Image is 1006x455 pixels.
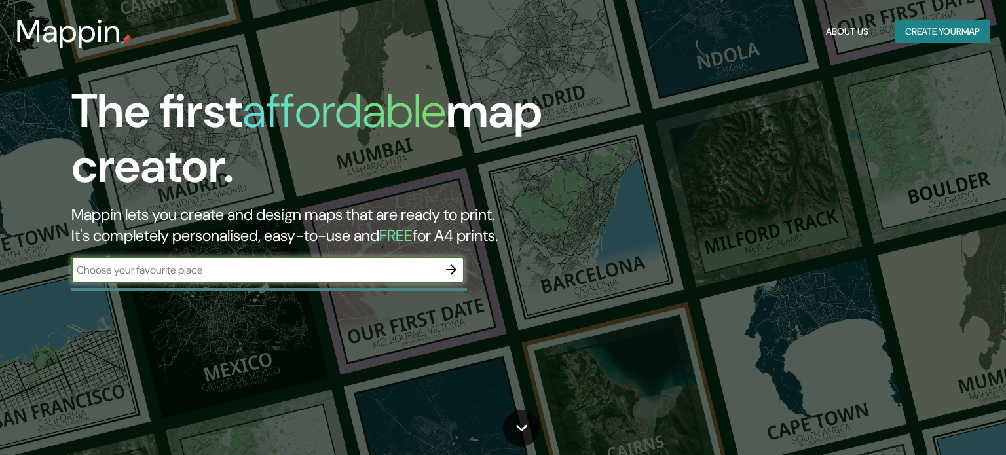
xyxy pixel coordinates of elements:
h5: FREE [379,225,413,246]
h1: affordable [242,81,446,141]
button: Create yourmap [895,20,990,44]
h3: Mappin [16,13,121,50]
h2: Mappin lets you create and design maps that are ready to print. It's completely personalised, eas... [71,204,574,246]
input: Choose your favourite place [71,263,438,278]
h1: The first map creator. [71,84,574,204]
img: mappin-pin [121,34,132,45]
button: About Us [821,20,874,44]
